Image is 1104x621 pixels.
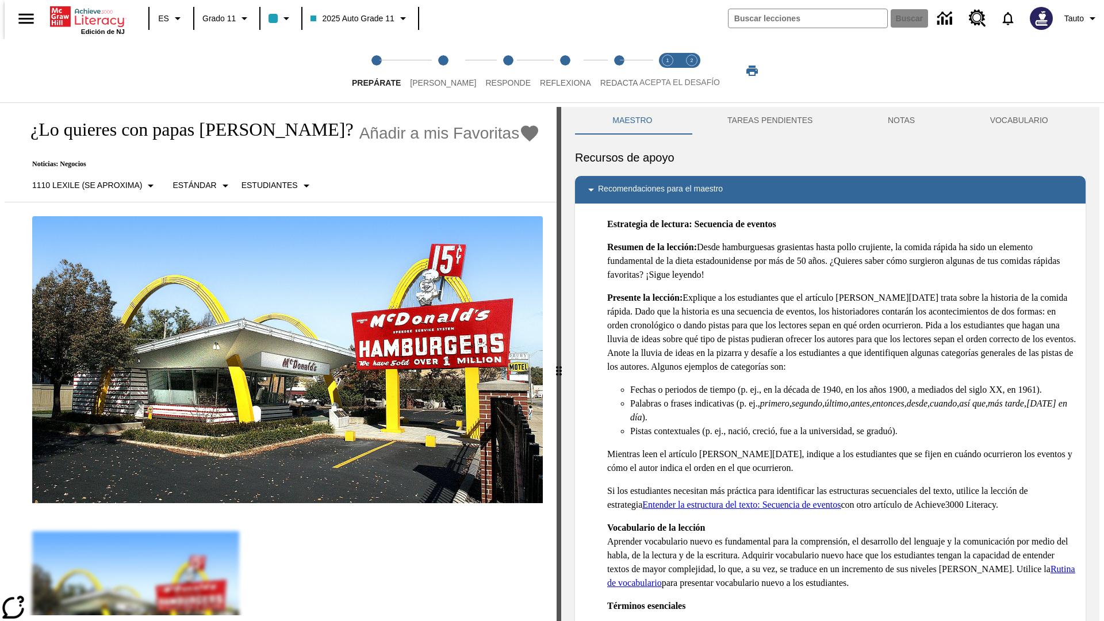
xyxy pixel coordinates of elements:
button: Escoja un nuevo avatar [1023,3,1060,33]
span: Tauto [1064,13,1084,25]
button: NOTAS [850,107,953,135]
button: Acepta el desafío contesta step 2 of 2 [675,39,708,102]
button: Grado: Grado 11, Elige un grado [198,8,256,29]
button: Tipo de apoyo, Estándar [168,175,236,196]
button: El color de la clase es azul claro. Cambiar el color de la clase. [264,8,298,29]
li: Palabras o frases indicativas (p. ej., , , , , , , , , , ). [630,397,1076,424]
button: Redacta step 5 of 5 [591,39,647,102]
strong: Estrategia de lectura: Secuencia de eventos [607,219,776,229]
strong: Términos esenciales [607,601,685,611]
button: Clase: 2025 Auto Grade 11, Selecciona una clase [306,8,414,29]
em: segundo [792,398,822,408]
input: Buscar campo [729,9,887,28]
div: Recomendaciones para el maestro [575,176,1086,204]
em: último [825,398,848,408]
button: Seleccione Lexile, 1110 Lexile (Se aproxima) [28,175,162,196]
button: VOCABULARIO [952,107,1086,135]
text: 2 [690,57,693,63]
strong: Presente la lección: [607,293,683,302]
a: Notificaciones [993,3,1023,33]
span: [PERSON_NAME] [410,78,476,87]
strong: Vocabulario de la lección [607,523,706,532]
button: Acepta el desafío lee step 1 of 2 [651,39,684,102]
p: Mientras leen el artículo [PERSON_NAME][DATE], indique a los estudiantes que se fijen en cuándo o... [607,447,1076,475]
button: Maestro [575,107,690,135]
span: Añadir a mis Favoritas [359,124,520,143]
p: Noticias: Negocios [18,160,540,168]
button: Imprimir [734,60,770,81]
li: Pistas contextuales (p. ej., nació, creció, fue a la universidad, se graduó). [630,424,1076,438]
strong: Resumen de la lección: [607,242,697,252]
div: Portada [50,4,125,35]
button: Añadir a mis Favoritas - ¿Lo quieres con papas fritas? [359,123,540,143]
button: Prepárate step 1 of 5 [343,39,410,102]
button: TAREAS PENDIENTES [690,107,850,135]
img: Avatar [1030,7,1053,30]
p: Recomendaciones para el maestro [598,183,723,197]
span: Responde [485,78,531,87]
button: Lee step 2 of 5 [401,39,485,102]
span: Edición de NJ [81,28,125,35]
span: Reflexiona [540,78,591,87]
p: 1110 Lexile (Se aproxima) [32,179,142,191]
button: Lenguaje: ES, Selecciona un idioma [153,8,190,29]
div: activity [561,107,1099,621]
img: Uno de los primeros locales de McDonald's, con el icónico letrero rojo y los arcos amarillos. [32,216,543,504]
button: Reflexiona step 4 of 5 [531,39,600,102]
button: Abrir el menú lateral [9,2,43,36]
em: entonces [872,398,904,408]
a: Centro de recursos, Se abrirá en una pestaña nueva. [962,3,993,34]
button: Responde step 3 of 5 [476,39,540,102]
em: cuando [930,398,957,408]
p: Estándar [172,179,216,191]
p: Si los estudiantes necesitan más práctica para identificar las estructuras secuenciales del texto... [607,484,1076,512]
span: Prepárate [352,78,401,87]
p: Estudiantes [241,179,298,191]
span: ES [158,13,169,25]
span: 2025 Auto Grade 11 [310,13,394,25]
em: desde [907,398,927,408]
span: ACEPTA EL DESAFÍO [639,78,720,87]
em: más tarde [988,398,1024,408]
a: Entender la estructura del texto: Secuencia de eventos [642,500,841,509]
div: Instructional Panel Tabs [575,107,1086,135]
em: primero [760,398,789,408]
button: Seleccionar estudiante [237,175,318,196]
p: Aprender vocabulario nuevo es fundamental para la comprensión, el desarrollo del lenguaje y la co... [607,521,1076,590]
p: Explique a los estudiantes que el artículo [PERSON_NAME][DATE] trata sobre la historia de la comi... [607,291,1076,374]
div: reading [5,107,557,615]
text: 1 [666,57,669,63]
h6: Recursos de apoyo [575,148,1086,167]
div: Pulsa la tecla de intro o la barra espaciadora y luego presiona las flechas de derecha e izquierd... [557,107,561,621]
a: Centro de información [930,3,962,34]
span: Redacta [600,78,638,87]
p: Desde hamburguesas grasientas hasta pollo crujiente, la comida rápida ha sido un elemento fundame... [607,240,1076,282]
button: Perfil/Configuración [1060,8,1104,29]
h1: ¿Lo quieres con papas [PERSON_NAME]? [18,119,354,140]
span: Grado 11 [202,13,236,25]
em: antes [850,398,870,408]
em: así que [959,398,986,408]
li: Fechas o periodos de tiempo (p. ej., en la década de 1940, en los años 1900, a mediados del siglo... [630,383,1076,397]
